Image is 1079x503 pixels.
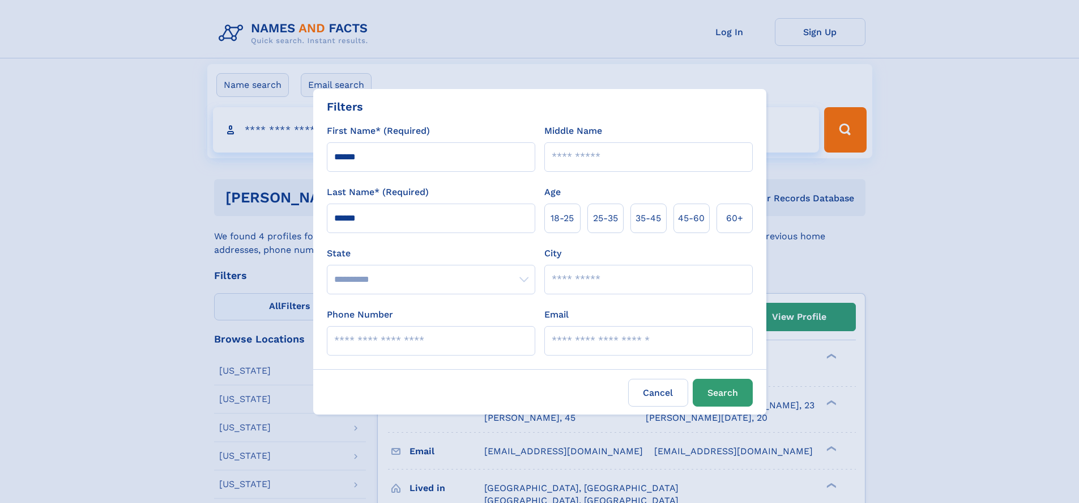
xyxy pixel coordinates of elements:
label: Age [544,185,561,199]
label: Email [544,308,569,322]
span: 35‑45 [636,212,661,225]
label: Last Name* (Required) [327,185,429,199]
label: City [544,247,561,260]
span: 25‑35 [593,212,618,225]
label: State [327,247,535,260]
label: Phone Number [327,308,393,322]
label: First Name* (Required) [327,124,430,138]
label: Cancel [628,379,688,407]
span: 60+ [726,212,743,225]
span: 45‑60 [678,212,705,225]
div: Filters [327,98,363,115]
span: 18‑25 [551,212,574,225]
button: Search [693,379,753,407]
label: Middle Name [544,124,602,138]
